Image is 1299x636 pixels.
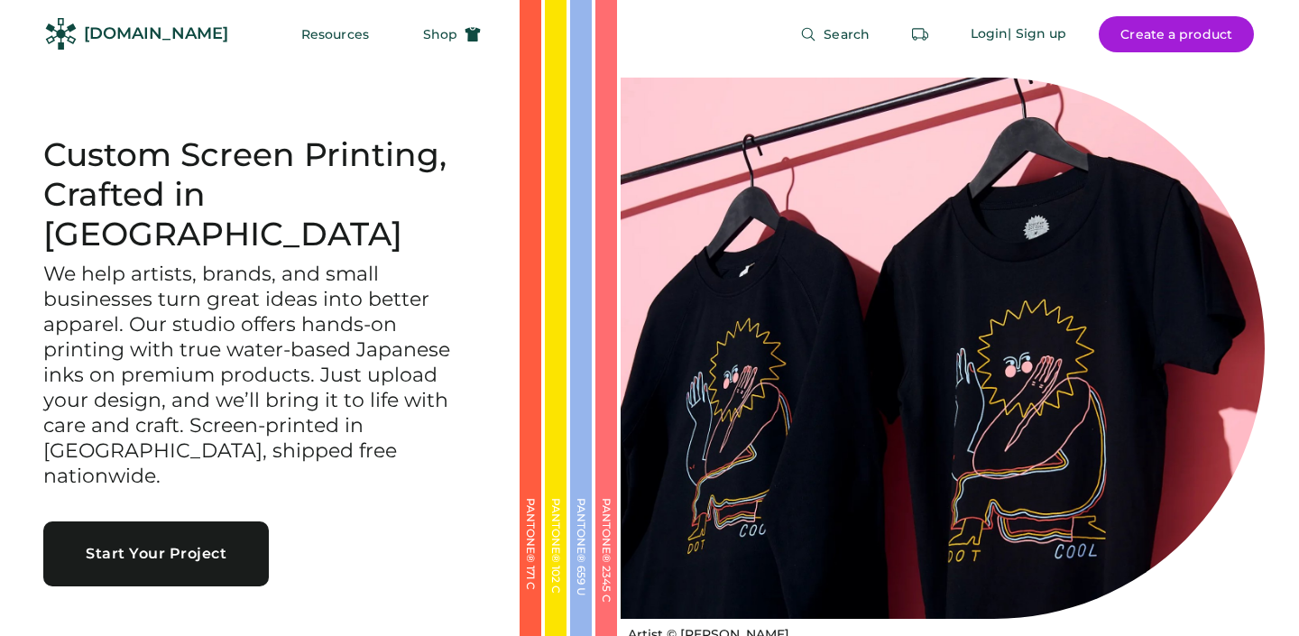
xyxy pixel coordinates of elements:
span: Shop [423,28,457,41]
div: [DOMAIN_NAME] [84,23,228,45]
div: Login [971,25,1009,43]
button: Start Your Project [43,521,269,586]
button: Shop [401,16,502,52]
button: Resources [280,16,391,52]
iframe: Front Chat [1213,555,1291,632]
img: Rendered Logo - Screens [45,18,77,50]
button: Retrieve an order [902,16,938,52]
button: Search [778,16,891,52]
span: Search [824,28,870,41]
div: | Sign up [1008,25,1066,43]
h3: We help artists, brands, and small businesses turn great ideas into better apparel. Our studio of... [43,262,476,488]
button: Create a product [1099,16,1254,52]
h1: Custom Screen Printing, Crafted in [GEOGRAPHIC_DATA] [43,135,476,254]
